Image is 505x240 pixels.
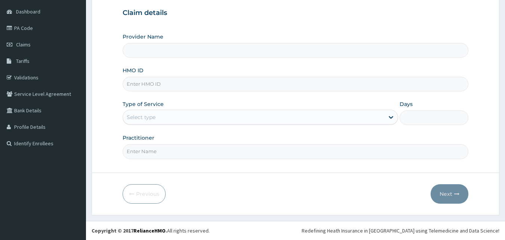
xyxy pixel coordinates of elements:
label: Provider Name [123,33,163,40]
span: Dashboard [16,8,40,15]
a: RelianceHMO [133,227,166,234]
span: Claims [16,41,31,48]
label: Type of Service [123,100,164,108]
span: Tariffs [16,58,30,64]
div: Select type [127,113,155,121]
footer: All rights reserved. [86,221,505,240]
h3: Claim details [123,9,469,17]
strong: Copyright © 2017 . [92,227,167,234]
label: Days [400,100,413,108]
label: HMO ID [123,67,144,74]
input: Enter HMO ID [123,77,469,91]
label: Practitioner [123,134,154,142]
button: Previous [123,184,166,204]
input: Enter Name [123,144,469,159]
div: Redefining Heath Insurance in [GEOGRAPHIC_DATA] using Telemedicine and Data Science! [302,227,499,234]
button: Next [431,184,468,204]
